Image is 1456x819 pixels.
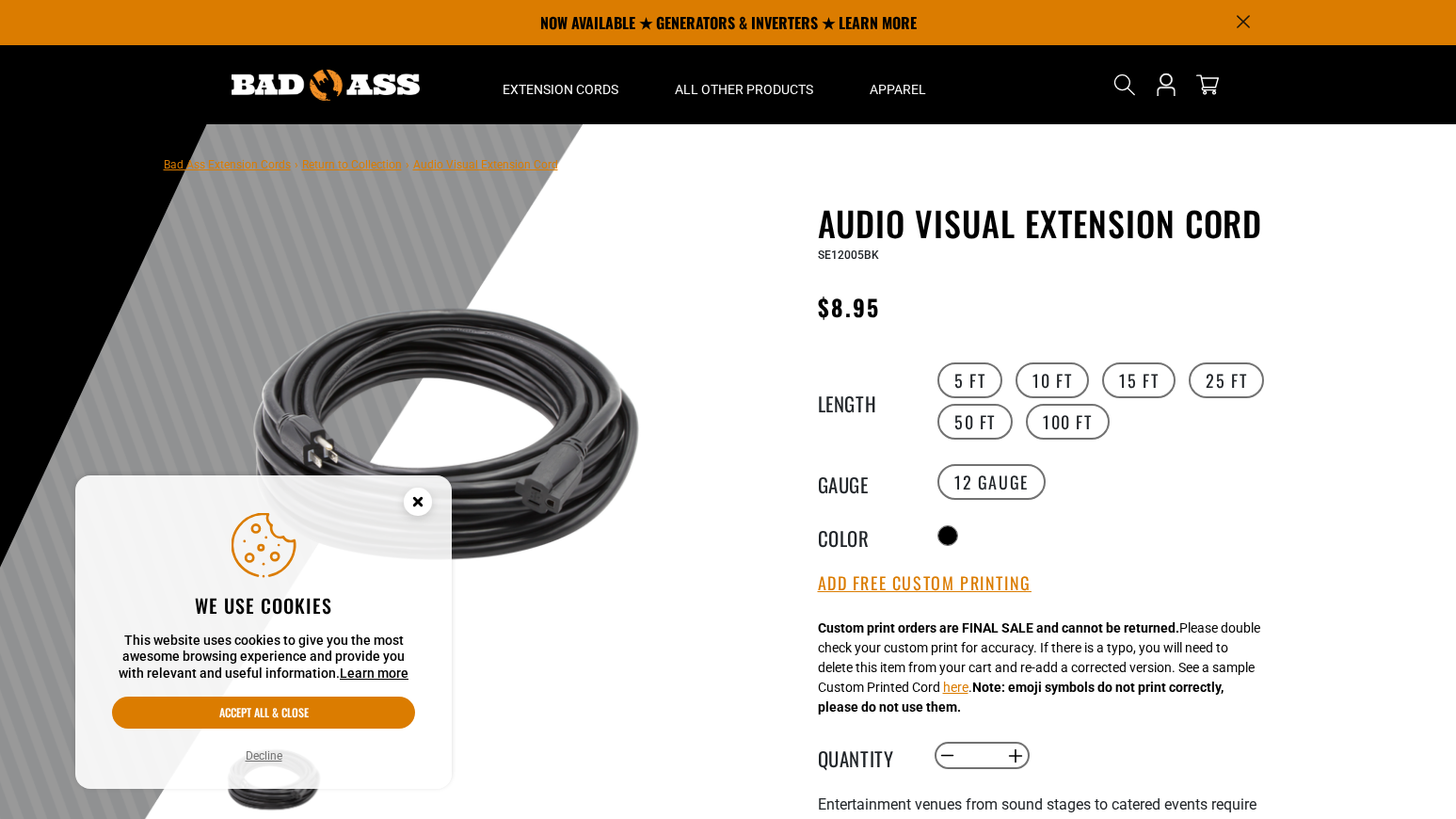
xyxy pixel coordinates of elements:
div: Please double check your custom print for accuracy. If there is a typo, you will need to delete t... [818,618,1260,717]
label: 50 FT [937,404,1013,440]
aside: Cookie Consent [75,475,452,790]
label: 25 FT [1189,362,1264,398]
button: Decline [240,747,288,765]
summary: All Other Products [647,45,841,124]
img: Bad Ass Extension Cords [232,70,420,101]
summary: Extension Cords [474,45,647,124]
button: here [943,678,968,698]
span: Apparel [870,81,926,98]
span: › [406,158,409,171]
legend: Length [818,389,912,413]
img: black [219,207,673,661]
nav: breadcrumbs [164,153,558,175]
legend: Color [818,523,912,548]
label: 5 FT [937,362,1002,398]
p: This website uses cookies to give you the most awesome browsing experience and provide you with r... [112,633,415,682]
span: $8.95 [818,290,880,324]
button: Add Free Custom Printing [818,573,1032,594]
h1: Audio Visual Extension Cord [818,203,1279,243]
summary: Apparel [841,45,954,124]
span: SE12005BK [818,249,879,262]
label: 15 FT [1102,362,1176,398]
span: › [295,158,298,171]
summary: Search [1110,70,1140,100]
span: Extension Cords [503,81,618,98]
label: 10 FT [1016,362,1089,398]
span: Audio Visual Extension Cord [413,158,558,171]
a: Learn more [340,666,408,681]
strong: Note: emoji symbols do not print correctly, please do not use them. [818,680,1224,715]
a: Return to Collection [302,158,402,171]
legend: Gauge [818,470,912,494]
strong: Custom print orders are FINAL SALE and cannot be returned. [818,620,1179,635]
label: 100 FT [1026,404,1110,440]
a: Bad Ass Extension Cords [164,158,291,171]
button: Accept all & close [112,697,415,729]
label: Quantity [818,744,912,768]
label: 12 Gauge [937,464,1046,500]
h2: We use cookies [112,593,415,618]
span: All Other Products [675,81,813,98]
